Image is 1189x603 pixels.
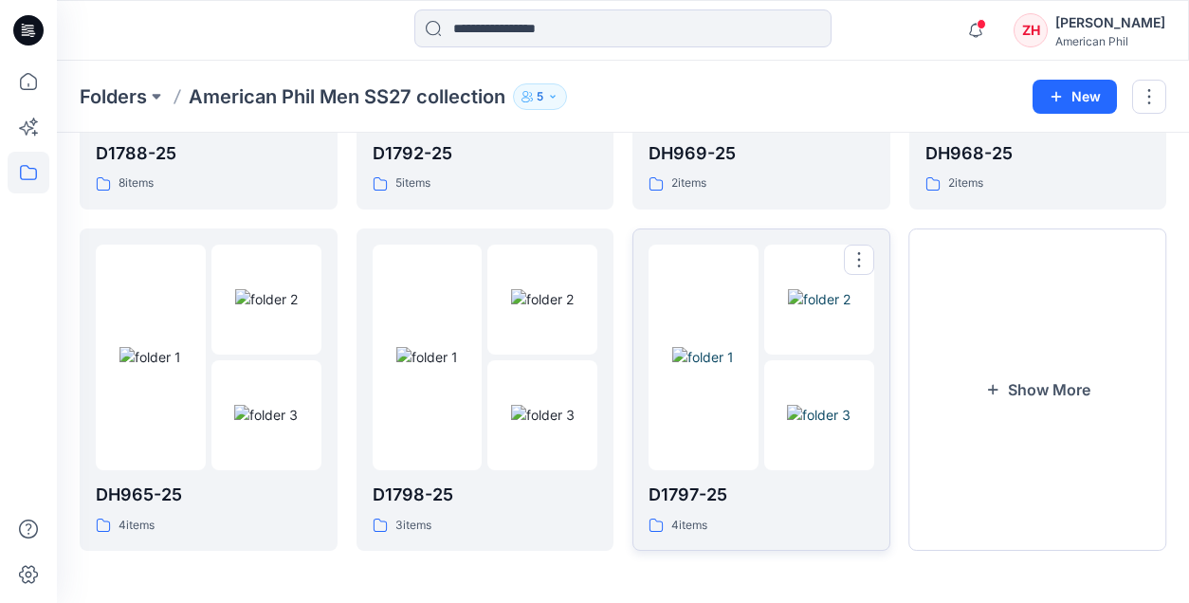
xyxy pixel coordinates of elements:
p: DH969-25 [649,140,874,167]
p: 5 items [395,174,430,193]
p: 3 items [395,516,431,536]
p: 4 items [671,516,707,536]
p: 2 items [671,174,706,193]
p: 8 items [119,174,154,193]
img: folder 2 [511,289,574,309]
p: D1788-25 [96,140,321,167]
p: D1797-25 [649,482,874,508]
p: D1798-25 [373,482,598,508]
p: DH965-25 [96,482,321,508]
p: 4 items [119,516,155,536]
a: folder 1folder 2folder 3D1798-253items [357,228,614,551]
a: folder 1folder 2folder 3D1797-254items [632,228,890,551]
div: ZH [1014,13,1048,47]
button: Show More [909,228,1167,551]
button: 5 [513,83,567,110]
p: 2 items [948,174,983,193]
p: DH968-25 [925,140,1151,167]
img: folder 2 [235,289,298,309]
img: folder 1 [396,347,458,367]
a: folder 1folder 2folder 3DH965-254items [80,228,338,551]
a: Folders [80,83,147,110]
p: American Phil Men SS27 collection [189,83,505,110]
p: D1792-25 [373,140,598,167]
div: American Phil [1055,34,1165,48]
img: folder 3 [234,405,298,425]
img: folder 3 [511,405,575,425]
img: folder 1 [672,347,734,367]
img: folder 1 [119,347,181,367]
div: [PERSON_NAME] [1055,11,1165,34]
img: folder 2 [788,289,851,309]
img: folder 3 [787,405,851,425]
p: 5 [537,86,543,107]
button: New [1033,80,1117,114]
